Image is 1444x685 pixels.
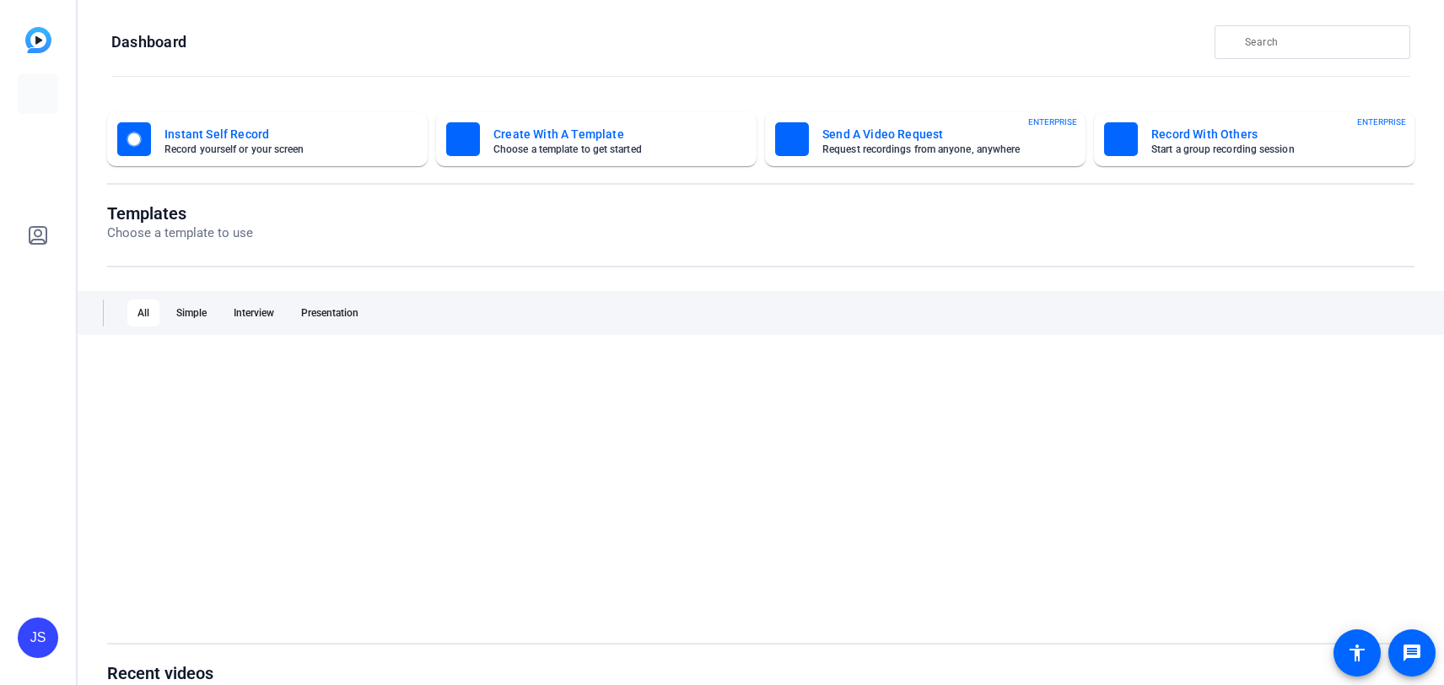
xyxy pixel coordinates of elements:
input: Search [1245,32,1397,52]
mat-card-subtitle: Start a group recording session [1151,144,1377,154]
div: Simple [166,299,217,326]
div: All [127,299,159,326]
mat-icon: message [1402,643,1422,663]
h1: Dashboard [111,32,186,52]
div: JS [18,618,58,658]
h1: Templates [107,203,253,224]
button: Record With OthersStart a group recording sessionENTERPRISE [1094,112,1414,166]
img: blue-gradient.svg [25,27,51,53]
mat-card-title: Send A Video Request [822,124,1048,144]
span: ENTERPRISE [1357,116,1406,128]
button: Create With A TemplateChoose a template to get started [436,112,757,166]
mat-card-subtitle: Choose a template to get started [493,144,719,154]
mat-card-title: Instant Self Record [164,124,391,144]
div: Presentation [291,299,369,326]
button: Instant Self RecordRecord yourself or your screen [107,112,428,166]
mat-card-subtitle: Request recordings from anyone, anywhere [822,144,1048,154]
p: Choose a template to use [107,224,253,243]
mat-card-subtitle: Record yourself or your screen [164,144,391,154]
span: ENTERPRISE [1028,116,1077,128]
mat-icon: accessibility [1347,643,1367,663]
mat-card-title: Create With A Template [493,124,719,144]
button: Send A Video RequestRequest recordings from anyone, anywhereENTERPRISE [765,112,1086,166]
div: Interview [224,299,284,326]
mat-card-title: Record With Others [1151,124,1377,144]
h1: Recent videos [107,663,270,683]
